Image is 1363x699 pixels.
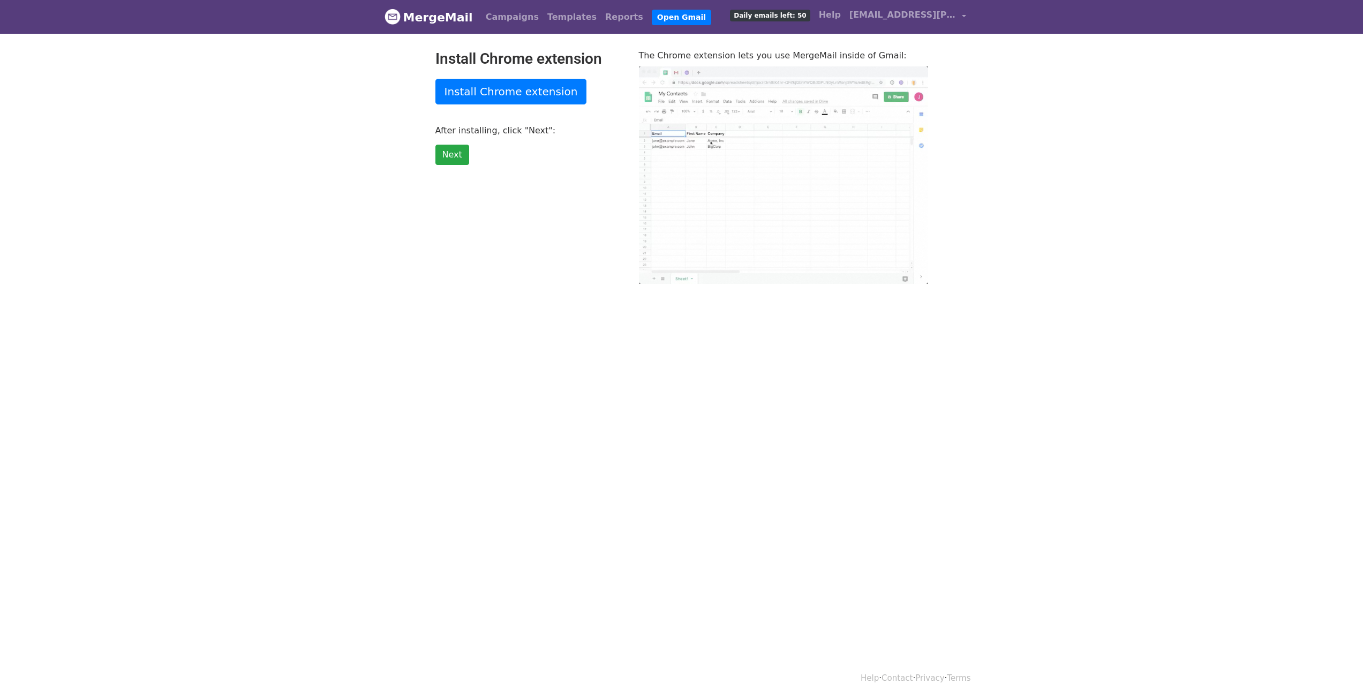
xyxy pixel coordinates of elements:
a: Help [861,673,879,683]
a: Open Gmail [652,10,711,25]
img: MergeMail logo [385,9,401,25]
p: After installing, click "Next": [435,125,623,136]
a: Next [435,145,469,165]
a: Templates [543,6,601,28]
span: [EMAIL_ADDRESS][PERSON_NAME][DOMAIN_NAME] [849,9,957,21]
a: Privacy [915,673,944,683]
a: Contact [882,673,913,683]
span: Daily emails left: 50 [730,10,810,21]
a: [EMAIL_ADDRESS][PERSON_NAME][DOMAIN_NAME] [845,4,970,29]
a: Daily emails left: 50 [726,4,814,26]
a: Terms [947,673,970,683]
h2: Install Chrome extension [435,50,623,68]
a: MergeMail [385,6,473,28]
a: Campaigns [481,6,543,28]
a: Help [815,4,845,26]
a: Install Chrome extension [435,79,587,104]
p: The Chrome extension lets you use MergeMail inside of Gmail: [639,50,928,61]
a: Reports [601,6,647,28]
